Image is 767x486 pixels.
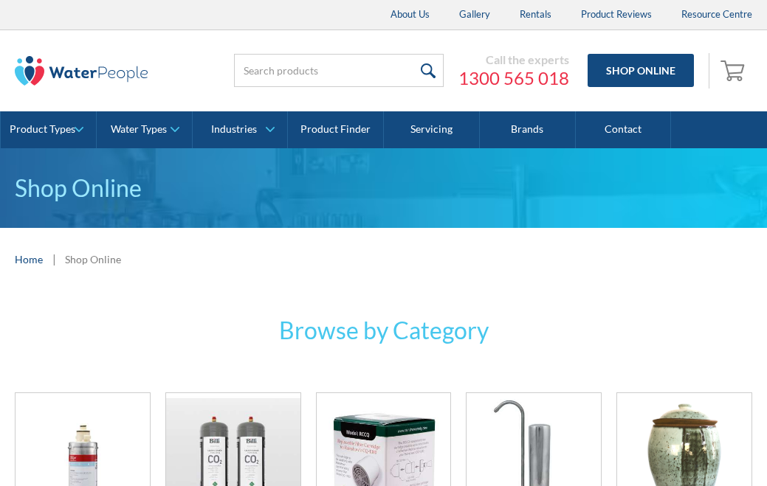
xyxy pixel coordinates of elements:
a: Servicing [384,111,480,148]
img: The Water People [15,56,148,86]
div: Product Types [10,123,75,136]
div: Call the experts [458,52,569,67]
a: Brands [480,111,576,148]
a: Industries [193,111,288,148]
div: | [50,250,58,268]
h3: Browse by Category [96,313,672,348]
a: 1300 565 018 [458,67,569,89]
a: Water Types [97,111,192,148]
a: Shop Online [588,54,694,87]
input: Search products [234,54,444,87]
a: Open cart [717,53,752,88]
a: Product Finder [288,111,384,148]
img: shopping cart [720,58,749,82]
div: Shop Online [65,251,121,267]
div: Water Types [111,123,167,136]
h1: Shop Online [15,170,752,206]
a: Product Types [1,111,96,148]
a: Contact [576,111,672,148]
a: Home [15,251,43,267]
div: Industries [211,123,257,136]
